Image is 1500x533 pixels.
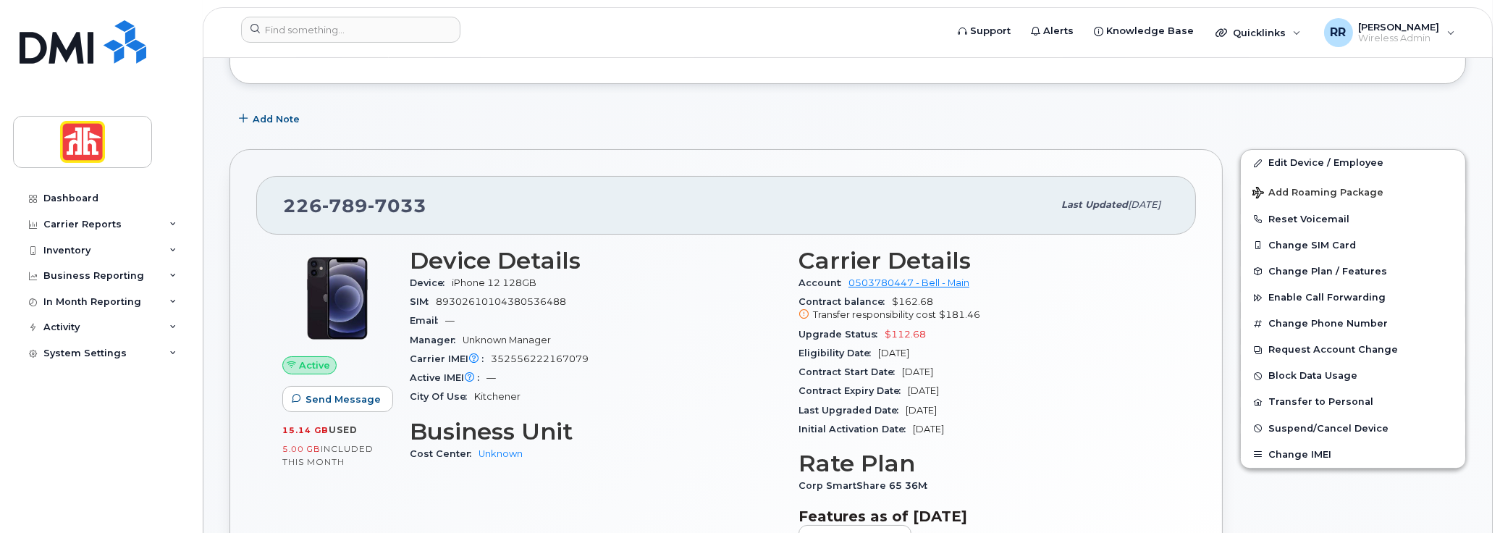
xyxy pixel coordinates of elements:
span: Add Note [253,112,300,126]
span: Contract Start Date [799,366,902,377]
span: Carrier IMEI [410,353,491,364]
button: Reset Voicemail [1241,206,1465,232]
button: Suspend/Cancel Device [1241,416,1465,442]
span: 7033 [368,195,426,217]
span: iPhone 12 128GB [452,277,536,288]
span: used [329,424,358,435]
span: 89302610104380536488 [436,296,566,307]
span: 5.00 GB [282,444,321,454]
button: Block Data Usage [1241,363,1465,389]
a: Knowledge Base [1084,17,1204,46]
span: Last Upgraded Date [799,405,906,416]
a: Unknown [479,448,523,459]
span: Send Message [306,393,381,406]
span: 226 [283,195,426,217]
span: Active [299,358,330,372]
button: Add Note [229,106,312,132]
span: Initial Activation Date [799,424,913,435]
h3: Device Details [410,248,781,274]
span: $162.68 [799,296,1170,322]
span: Enable Call Forwarding [1268,293,1386,303]
a: Support [948,17,1021,46]
div: Rose Reed [1314,18,1465,47]
span: — [445,315,455,326]
a: Edit Device / Employee [1241,150,1465,176]
span: Add Roaming Package [1252,187,1383,201]
button: Change Phone Number [1241,311,1465,337]
span: Unknown Manager [463,335,551,345]
button: Add Roaming Package [1241,177,1465,206]
span: included this month [282,443,374,467]
h3: Features as of [DATE] [799,508,1170,525]
h3: Carrier Details [799,248,1170,274]
div: Quicklinks [1205,18,1311,47]
button: Change SIM Card [1241,232,1465,259]
h3: Rate Plan [799,450,1170,477]
span: [PERSON_NAME] [1359,21,1440,33]
button: Send Message [282,386,393,412]
span: 15.14 GB [282,425,329,435]
span: $112.68 [885,329,926,340]
button: Transfer to Personal [1241,389,1465,415]
span: Change Plan / Features [1268,266,1387,277]
span: Alerts [1043,24,1074,38]
a: 0503780447 - Bell - Main [848,277,969,288]
span: [DATE] [1128,199,1160,210]
span: [DATE] [913,424,944,435]
span: Kitchener [474,391,521,402]
span: Contract balance [799,296,892,307]
button: Request Account Change [1241,337,1465,363]
span: Wireless Admin [1359,33,1440,44]
span: Upgrade Status [799,329,885,340]
span: Manager [410,335,463,345]
span: $181.46 [939,309,980,320]
span: [DATE] [906,405,937,416]
span: Corp SmartShare 65 36M [799,480,935,491]
a: Alerts [1021,17,1084,46]
span: SIM [410,296,436,307]
span: Quicklinks [1233,27,1286,38]
span: [DATE] [908,385,939,396]
span: [DATE] [878,348,909,358]
h3: Business Unit [410,419,781,445]
span: Support [970,24,1011,38]
button: Enable Call Forwarding [1241,285,1465,311]
span: Contract Expiry Date [799,385,908,396]
input: Find something... [241,17,460,43]
span: Cost Center [410,448,479,459]
button: Change IMEI [1241,442,1465,468]
span: Email [410,315,445,326]
span: Active IMEI [410,372,486,383]
span: City Of Use [410,391,474,402]
span: Knowledge Base [1106,24,1194,38]
span: RR [1331,24,1347,41]
span: — [486,372,496,383]
span: Account [799,277,848,288]
span: Last updated [1061,199,1128,210]
img: iPhone_12.jpg [294,255,381,342]
span: 352556222167079 [491,353,589,364]
span: Suspend/Cancel Device [1268,423,1389,434]
button: Change Plan / Features [1241,259,1465,285]
span: Transfer responsibility cost [813,309,936,320]
span: Eligibility Date [799,348,878,358]
span: 789 [322,195,368,217]
span: [DATE] [902,366,933,377]
span: Device [410,277,452,288]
